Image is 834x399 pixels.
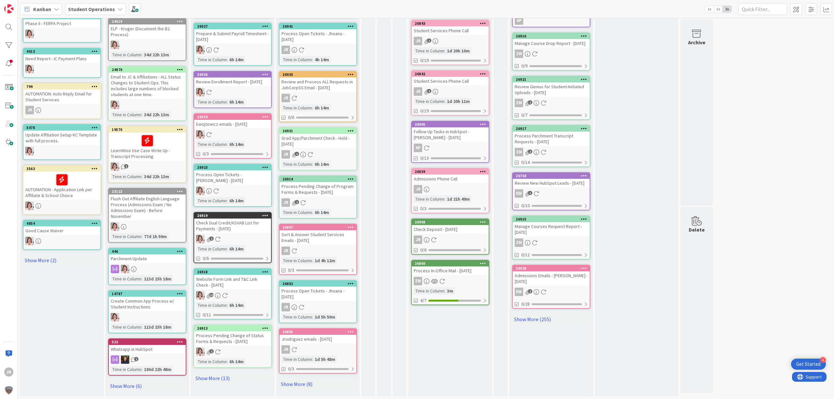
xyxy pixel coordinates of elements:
[412,219,489,225] div: 26908
[412,71,489,85] div: 26842Student Services Phone Call
[513,222,590,236] div: Manage Courses Request Report - [DATE]
[420,107,429,114] span: 0/19
[142,233,168,240] div: 77d 1h 59m
[738,3,787,15] input: Quick Filter...
[194,88,271,96] div: EW
[23,65,100,73] div: EW
[312,56,313,63] span: :
[109,24,186,39] div: ELP - Kruger (Document the B2 Process)
[111,163,119,171] img: EW
[411,260,489,305] a: 26860Process In-Office Mail - [DATE]ZMTime in Column:3m4/7
[194,23,271,29] div: 26927
[228,245,245,252] div: 6h 14m
[516,77,590,82] div: 26921
[25,147,34,155] img: EW
[23,30,100,38] div: EW
[513,33,590,48] div: 26916Manage Course Drop Report - [DATE]
[281,56,312,63] div: Time in Column
[280,176,356,182] div: 26914
[227,56,228,63] span: :
[282,177,356,181] div: 26914
[280,23,356,29] div: 26941
[196,187,205,195] img: EW
[111,233,141,240] div: Time in Column
[23,90,100,104] div: AUTOMATION: Auto Reply Email for Student Services
[109,73,186,99] div: Email to JC & Affiliations - ALL Status Changes to Student Ops. This includes large numbers of bl...
[109,189,186,194] div: 23122
[194,170,271,185] div: Process Open Tickets - [PERSON_NAME] - [DATE]
[515,148,523,156] div: ZM
[228,56,245,63] div: 6h 14m
[23,166,100,200] div: 3563AUTOMATION - Application Link per Affiliate & School Choice
[194,29,271,44] div: Prepare & Submit Payroll Timesheet - [DATE]
[313,257,337,264] div: 1d 4h 12m
[26,166,100,171] div: 3563
[281,257,312,264] div: Time in Column
[209,236,214,241] span: 1
[142,51,171,58] div: 34d 22h 13m
[227,245,228,252] span: :
[26,84,100,89] div: 799
[513,238,590,247] div: ZM
[194,23,271,44] div: 26927Prepare & Submit Payroll Timesheet - [DATE]
[512,125,590,167] a: 26917Process Parchment Transcript Requests - [DATE]ZM0/14
[194,213,271,233] div: 26919Check Dual Credit/ASVAB List for Payments - [DATE]
[23,237,100,245] div: EW
[109,254,186,263] div: Parchment Update
[512,216,590,260] a: 26915Manage Courses Request Report - [DATE]ZM0/12
[23,221,100,235] div: 4854Good Cause Waiver
[521,112,527,119] span: 0/7
[197,72,271,77] div: 26926
[280,128,356,134] div: 26931
[445,47,471,54] div: 1d 20h 10m
[295,200,299,204] span: 1
[112,67,186,72] div: 24870
[513,126,590,132] div: 26917
[521,159,530,166] span: 0/14
[513,77,590,82] div: 26921
[194,23,272,66] a: 26927Prepare & Submit Payroll Timesheet - [DATE]EWTime in Column:6h 14m
[411,168,489,213] a: 26839Admissions Phone CallJRTime in Column:1d 21h 49m0/3
[194,120,271,128] div: Ewojtowicz emails - [DATE]
[414,47,444,54] div: Time in Column
[513,173,590,179] div: 26758
[412,261,489,266] div: 26860
[516,126,590,131] div: 26917
[445,98,471,105] div: 1d 20h 11m
[228,197,245,204] div: 6h 14m
[23,124,101,160] a: 5478Update Affiliation Setup KC Template with full process.EW
[313,161,331,168] div: 6h 14m
[109,67,186,73] div: 24870
[516,34,590,38] div: 26916
[23,125,100,131] div: 5478
[280,72,356,78] div: 26935
[109,265,186,273] div: EW
[194,114,271,120] div: 26924
[196,56,227,63] div: Time in Column
[112,189,186,194] div: 23122
[196,98,227,106] div: Time in Column
[282,24,356,29] div: 26941
[121,265,129,273] img: EW
[108,248,186,285] a: 446Parchment UpdateEWTime in Column:113d 23h 18m
[26,221,100,226] div: 4854
[197,115,271,119] div: 26924
[111,101,119,109] img: EW
[279,176,357,219] a: 26914Process Pending Change of Program Forms & Requests - [DATE]JRTime in Column:6h 14m
[112,127,186,132] div: 19570
[513,189,590,198] div: EW
[295,152,299,156] span: 1
[194,46,271,54] div: EW
[23,172,100,200] div: AUTOMATION - Application Link per Affiliate & School Choice
[23,13,101,43] a: 4715Phase II - FERPA ProjectEW
[528,100,532,105] span: 1
[23,226,100,235] div: Good Cause Waiver
[203,150,209,157] span: 0/3
[427,38,431,43] span: 1
[196,197,227,204] div: Time in Column
[515,189,523,198] div: EW
[281,46,290,54] div: JR
[313,209,331,216] div: 6h 14m
[515,16,523,25] div: AP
